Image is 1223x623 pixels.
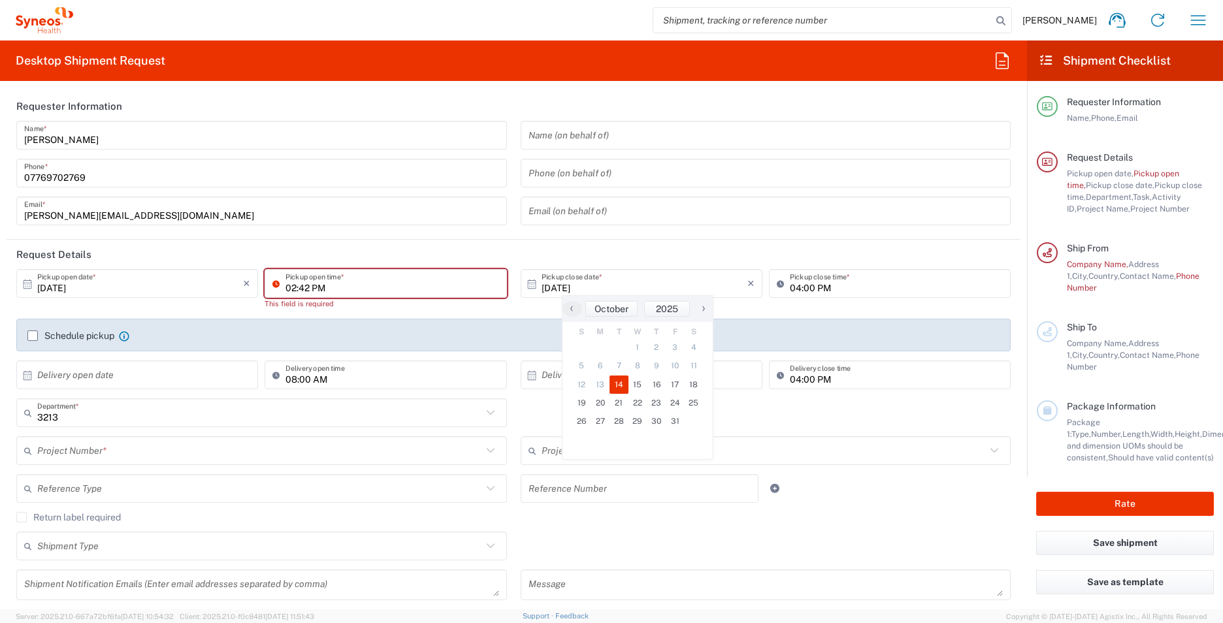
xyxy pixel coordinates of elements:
[572,357,591,375] span: 5
[766,479,784,498] a: Add Reference
[1067,97,1161,107] span: Requester Information
[1122,429,1150,439] span: Length,
[1036,531,1214,555] button: Save shipment
[121,613,174,620] span: [DATE] 10:54:32
[684,338,703,357] span: 4
[243,273,250,294] i: ×
[16,512,121,522] label: Return label required
[1133,192,1152,202] span: Task,
[1067,243,1109,253] span: Ship From
[653,8,992,33] input: Shipment, tracking or reference number
[666,394,685,412] span: 24
[563,301,713,317] bs-datepicker-navigation-view: ​ ​ ​
[628,357,647,375] span: 8
[628,394,647,412] span: 22
[1088,350,1120,360] span: Country,
[647,357,666,375] span: 9
[1067,259,1128,269] span: Company Name,
[1067,401,1156,411] span: Package Information
[1077,204,1130,214] span: Project Name,
[1117,113,1138,123] span: Email
[1108,453,1214,462] span: Should have valid content(s)
[16,53,165,69] h2: Desktop Shipment Request
[610,394,628,412] span: 21
[572,375,591,394] span: 12
[1120,271,1176,281] span: Contact Name,
[666,375,685,394] span: 17
[572,394,591,412] span: 19
[666,325,685,338] th: weekday
[1067,417,1100,439] span: Package 1:
[644,301,690,317] button: 2025
[572,325,591,338] th: weekday
[1086,180,1154,190] span: Pickup close date,
[562,295,713,460] bs-datepicker-container: calendar
[694,300,713,316] span: ›
[1091,113,1117,123] span: Phone,
[747,273,755,294] i: ×
[1067,338,1128,348] span: Company Name,
[647,394,666,412] span: 23
[666,412,685,430] span: 31
[1086,192,1133,202] span: Department,
[1039,53,1171,69] h2: Shipment Checklist
[647,338,666,357] span: 2
[656,304,678,314] span: 2025
[1036,570,1214,594] button: Save as template
[1150,429,1175,439] span: Width,
[265,613,314,620] span: [DATE] 11:51:43
[16,248,91,261] h2: Request Details
[1091,429,1122,439] span: Number,
[591,357,610,375] span: 6
[1006,611,1207,622] span: Copyright © [DATE]-[DATE] Agistix Inc., All Rights Reserved
[572,412,591,430] span: 26
[27,330,114,341] label: Schedule pickup
[265,298,506,310] div: This field is required
[610,325,628,338] th: weekday
[563,301,582,317] button: ‹
[1067,168,1133,178] span: Pickup open date,
[628,325,647,338] th: weekday
[684,325,703,338] th: weekday
[684,375,703,394] span: 18
[610,412,628,430] span: 28
[1067,152,1133,163] span: Request Details
[591,394,610,412] span: 20
[1071,429,1091,439] span: Type,
[610,357,628,375] span: 7
[16,613,174,620] span: Server: 2025.21.0-667a72bf6fa
[1072,271,1088,281] span: City,
[1130,204,1190,214] span: Project Number
[684,357,703,375] span: 11
[666,338,685,357] span: 3
[180,613,314,620] span: Client: 2025.21.0-f0c8481
[1120,350,1176,360] span: Contact Name,
[591,412,610,430] span: 27
[1036,492,1214,516] button: Rate
[1088,271,1120,281] span: Country,
[647,375,666,394] span: 16
[628,412,647,430] span: 29
[1067,322,1097,332] span: Ship To
[16,100,122,113] h2: Requester Information
[555,612,589,620] a: Feedback
[585,301,638,317] button: October
[628,375,647,394] span: 15
[1175,429,1202,439] span: Height,
[684,394,703,412] span: 25
[647,325,666,338] th: weekday
[666,357,685,375] span: 10
[1067,113,1091,123] span: Name,
[562,300,581,316] span: ‹
[610,375,628,394] span: 14
[591,325,610,338] th: weekday
[1072,350,1088,360] span: City,
[693,301,713,317] button: ›
[595,304,628,314] span: October
[647,412,666,430] span: 30
[628,338,647,357] span: 1
[591,375,610,394] span: 13
[523,612,555,620] a: Support
[1022,14,1097,26] span: [PERSON_NAME]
